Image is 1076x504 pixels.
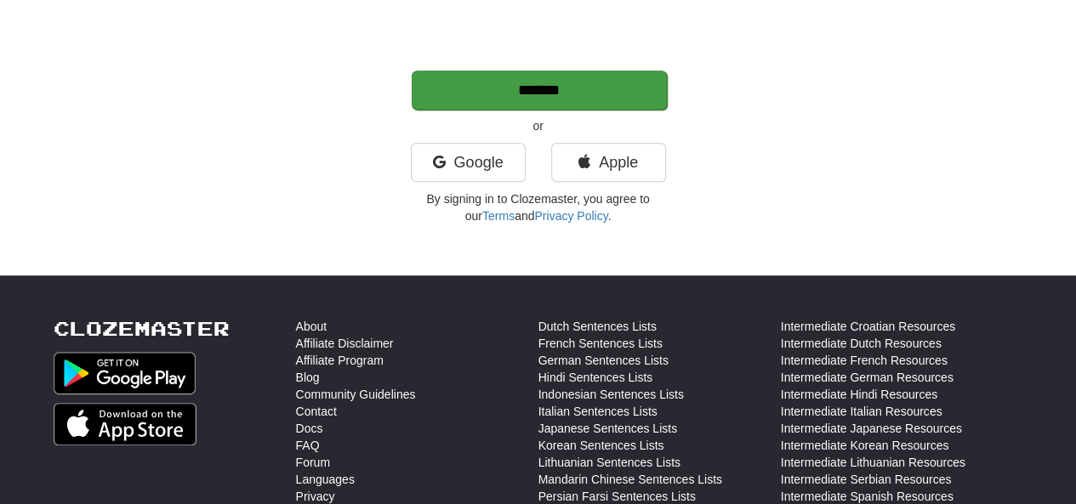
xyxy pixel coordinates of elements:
[781,369,954,386] a: Intermediate German Resources
[296,471,355,488] a: Languages
[482,209,515,223] a: Terms
[538,454,680,471] a: Lithuanian Sentences Lists
[54,318,230,339] a: Clozemaster
[538,403,658,420] a: Italian Sentences Lists
[296,403,337,420] a: Contact
[534,209,607,223] a: Privacy Policy
[411,143,526,182] a: Google
[296,386,416,403] a: Community Guidelines
[781,471,952,488] a: Intermediate Serbian Resources
[296,420,323,437] a: Docs
[296,335,394,352] a: Affiliate Disclaimer
[538,352,669,369] a: German Sentences Lists
[538,335,663,352] a: French Sentences Lists
[551,143,666,182] a: Apple
[781,318,955,335] a: Intermediate Croatian Resources
[296,437,320,454] a: FAQ
[781,454,965,471] a: Intermediate Lithuanian Resources
[781,420,962,437] a: Intermediate Japanese Resources
[538,471,722,488] a: Mandarin Chinese Sentences Lists
[538,386,684,403] a: Indonesian Sentences Lists
[781,352,948,369] a: Intermediate French Resources
[296,369,320,386] a: Blog
[296,352,384,369] a: Affiliate Program
[538,437,664,454] a: Korean Sentences Lists
[781,335,942,352] a: Intermediate Dutch Resources
[538,318,657,335] a: Dutch Sentences Lists
[54,352,196,394] img: Get it on Google Play
[781,403,942,420] a: Intermediate Italian Resources
[411,117,666,134] p: or
[411,190,666,224] p: By signing in to Clozemaster, you agree to our and .
[296,318,327,335] a: About
[54,403,197,445] img: Get it on App Store
[296,454,330,471] a: Forum
[538,420,677,437] a: Japanese Sentences Lists
[781,386,937,403] a: Intermediate Hindi Resources
[781,437,949,454] a: Intermediate Korean Resources
[538,369,653,386] a: Hindi Sentences Lists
